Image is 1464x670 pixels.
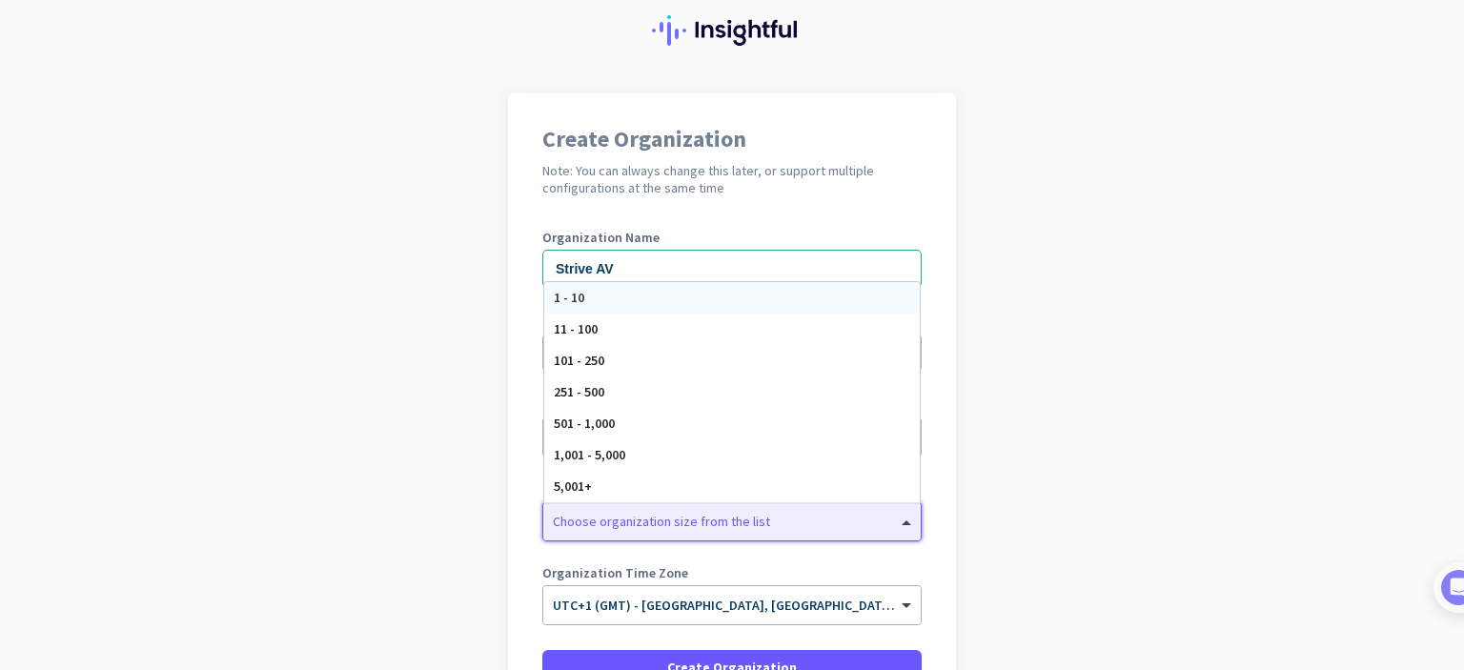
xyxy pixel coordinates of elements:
[542,162,922,196] h2: Note: You can always change this later, or support multiple configurations at the same time
[542,398,681,412] label: Organization language
[542,315,922,328] label: Phone Number
[542,566,922,579] label: Organization Time Zone
[554,289,584,306] span: 1 - 10
[544,282,920,502] div: Options List
[542,231,922,244] label: Organization Name
[554,415,615,432] span: 501 - 1,000
[554,352,604,369] span: 101 - 250
[554,320,598,337] span: 11 - 100
[554,446,625,463] span: 1,001 - 5,000
[542,482,922,496] label: Organization Size (Optional)
[554,383,604,400] span: 251 - 500
[542,334,922,372] input: 201-555-0123
[652,15,812,46] img: Insightful
[554,477,592,495] span: 5,001+
[542,128,922,151] h1: Create Organization
[542,250,922,288] input: What is the name of your organization?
